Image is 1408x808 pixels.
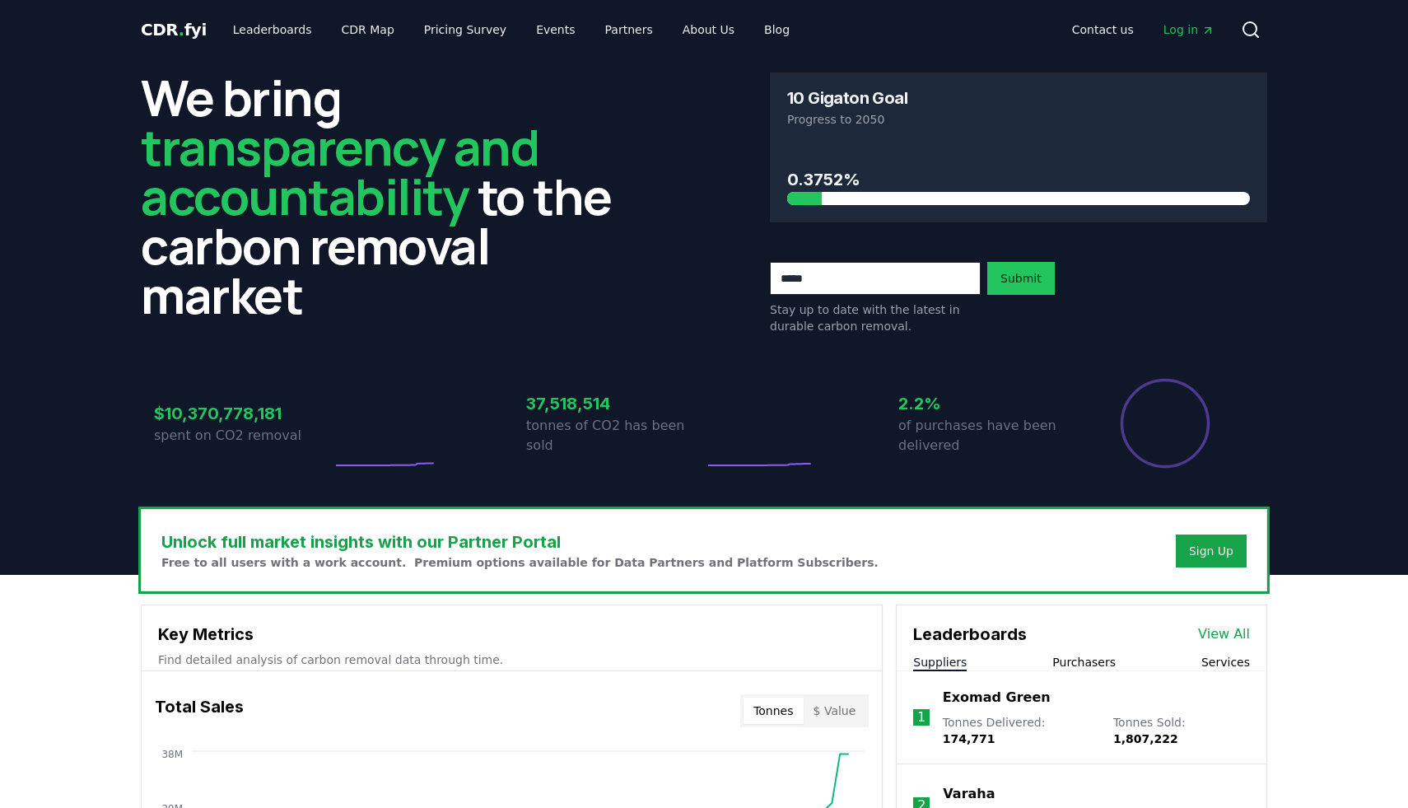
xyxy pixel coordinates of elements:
button: Sign Up [1176,535,1247,567]
h3: Leaderboards [913,622,1027,647]
tspan: 38M [161,749,183,760]
nav: Main [220,15,803,44]
h3: 10 Gigaton Goal [787,90,907,106]
h3: Key Metrics [158,622,865,647]
p: Tonnes Sold : [1113,714,1250,747]
a: Leaderboards [220,15,325,44]
button: Tonnes [744,698,803,724]
p: tonnes of CO2 has been sold [526,416,704,455]
button: Services [1201,654,1250,670]
button: Purchasers [1052,654,1116,670]
p: 1 [917,708,925,727]
span: . [179,20,184,40]
p: Free to all users with a work account. Premium options available for Data Partners and Platform S... [161,554,879,571]
span: transparency and accountability [141,113,538,230]
p: of purchases have been delivered [898,416,1076,455]
a: CDR.fyi [141,18,207,41]
a: CDR Map [329,15,408,44]
h3: 37,518,514 [526,391,704,416]
a: Events [523,15,588,44]
a: Log in [1150,15,1228,44]
h3: 2.2% [898,391,1076,416]
p: Progress to 2050 [787,111,1250,128]
button: Submit [987,262,1055,295]
span: CDR fyi [141,20,207,40]
h3: Total Sales [155,694,244,727]
p: Tonnes Delivered : [943,714,1097,747]
a: Partners [592,15,666,44]
a: Varaha [943,784,995,804]
a: Blog [751,15,803,44]
h2: We bring to the carbon removal market [141,72,638,320]
span: Log in [1163,21,1215,38]
a: About Us [669,15,748,44]
div: Percentage of sales delivered [1119,377,1211,469]
a: Contact us [1059,15,1147,44]
a: Exomad Green [943,688,1051,708]
span: 1,807,222 [1113,732,1178,745]
p: Find detailed analysis of carbon removal data through time. [158,652,865,668]
h3: $10,370,778,181 [154,401,332,426]
p: Stay up to date with the latest in durable carbon removal. [770,301,981,334]
p: spent on CO2 removal [154,426,332,446]
h3: 0.3752% [787,167,1250,192]
nav: Main [1059,15,1228,44]
button: $ Value [804,698,866,724]
button: Suppliers [913,654,967,670]
a: View All [1198,624,1250,644]
a: Sign Up [1189,543,1233,559]
h3: Unlock full market insights with our Partner Portal [161,530,879,554]
span: 174,771 [943,732,995,745]
a: Pricing Survey [411,15,520,44]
